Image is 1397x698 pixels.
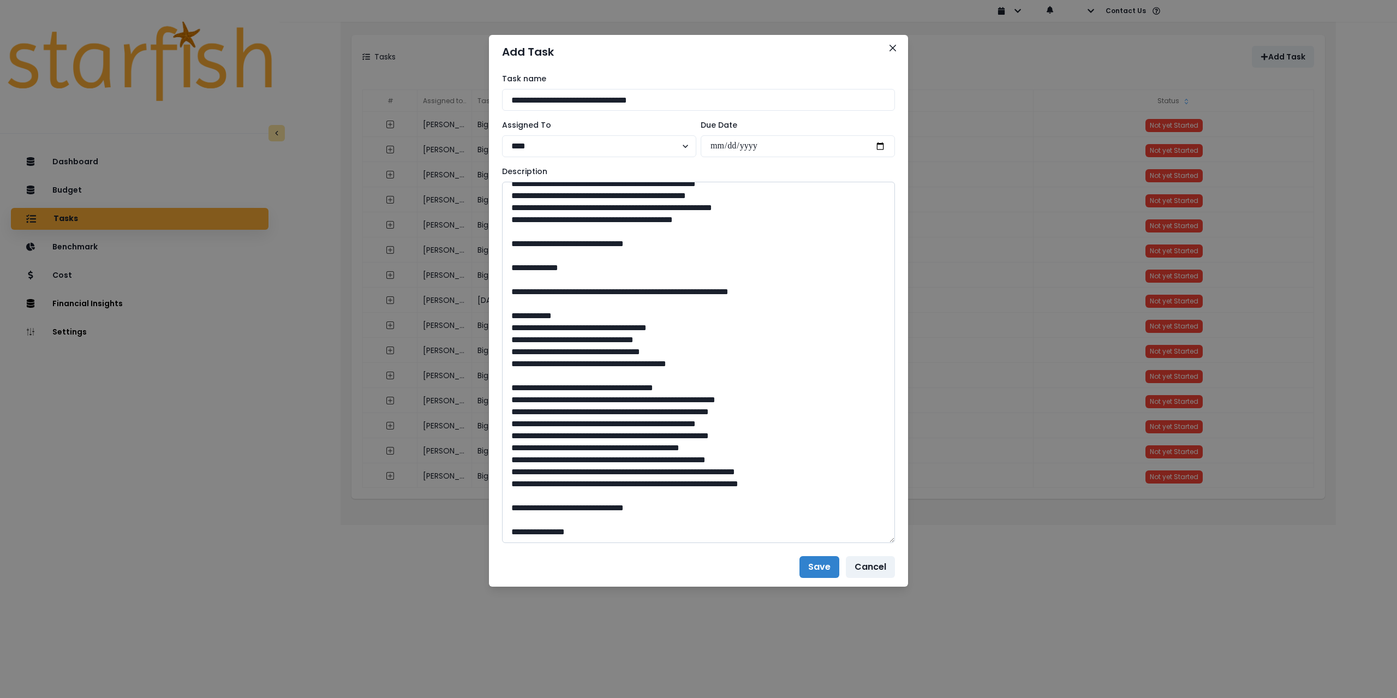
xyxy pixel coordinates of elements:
label: Assigned To [502,120,690,131]
label: Description [502,166,888,177]
header: Add Task [489,35,908,69]
button: Cancel [846,556,895,578]
label: Task name [502,73,888,85]
label: Due Date [701,120,888,131]
button: Close [884,39,902,57]
button: Save [799,556,839,578]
